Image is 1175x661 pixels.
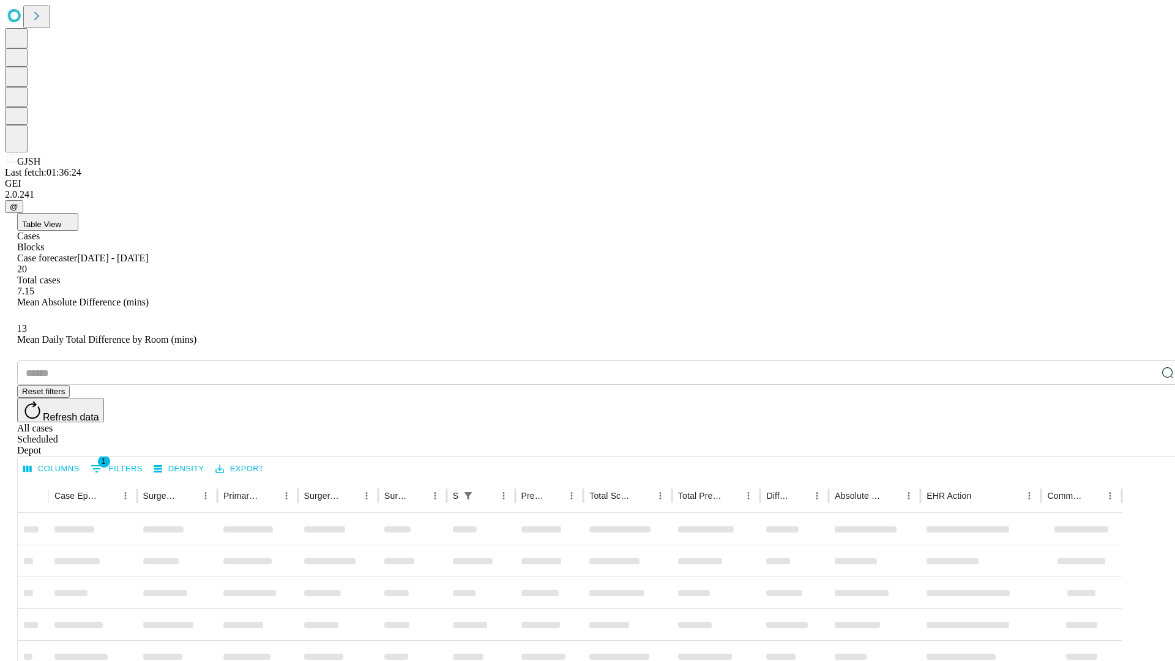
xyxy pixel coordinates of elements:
button: Show filters [88,459,146,479]
div: 1 active filter [460,487,477,504]
span: 1 [98,455,110,468]
button: Density [151,460,207,479]
div: Absolute Difference [835,491,882,501]
button: Sort [100,487,117,504]
div: Surgery Date [384,491,408,501]
div: Comments [1047,491,1083,501]
button: Sort [409,487,427,504]
div: Total Scheduled Duration [589,491,633,501]
span: 13 [17,323,27,334]
div: Difference [766,491,790,501]
button: Table View [17,213,78,231]
button: Sort [341,487,358,504]
button: Sort [883,487,900,504]
button: Sort [261,487,278,504]
button: Sort [723,487,740,504]
button: Export [212,460,267,479]
button: Show filters [460,487,477,504]
span: Case forecaster [17,253,77,263]
button: Sort [1084,487,1102,504]
button: Menu [278,487,295,504]
div: Surgeon Name [143,491,179,501]
span: 7.15 [17,286,34,296]
span: 20 [17,264,27,274]
button: Menu [1021,487,1038,504]
div: Total Predicted Duration [678,491,722,501]
button: Sort [635,487,652,504]
button: Sort [972,487,990,504]
button: Menu [740,487,757,504]
button: Menu [495,487,512,504]
button: Menu [563,487,580,504]
div: EHR Action [927,491,971,501]
button: Menu [427,487,444,504]
div: Case Epic Id [54,491,99,501]
span: @ [10,202,18,211]
div: GEI [5,178,1170,189]
button: Menu [117,487,134,504]
button: Sort [180,487,197,504]
div: Scheduled In Room Duration [453,491,458,501]
div: Primary Service [223,491,259,501]
div: Predicted In Room Duration [521,491,545,501]
span: Reset filters [22,387,65,396]
button: Menu [652,487,669,504]
button: Menu [808,487,826,504]
div: 2.0.241 [5,189,1170,200]
button: Menu [1102,487,1119,504]
button: @ [5,200,23,213]
button: Refresh data [17,398,104,422]
button: Sort [791,487,808,504]
span: Last fetch: 01:36:24 [5,167,81,177]
span: Mean Absolute Difference (mins) [17,297,149,307]
span: Mean Daily Total Difference by Room (mins) [17,334,196,345]
button: Menu [358,487,375,504]
span: Refresh data [43,412,99,422]
span: GJSH [17,156,40,166]
div: Surgery Name [304,491,340,501]
span: [DATE] - [DATE] [77,253,148,263]
button: Sort [546,487,563,504]
span: Table View [22,220,61,229]
button: Menu [900,487,917,504]
button: Menu [197,487,214,504]
button: Select columns [20,460,83,479]
button: Sort [478,487,495,504]
button: Reset filters [17,385,70,398]
span: Total cases [17,275,60,285]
